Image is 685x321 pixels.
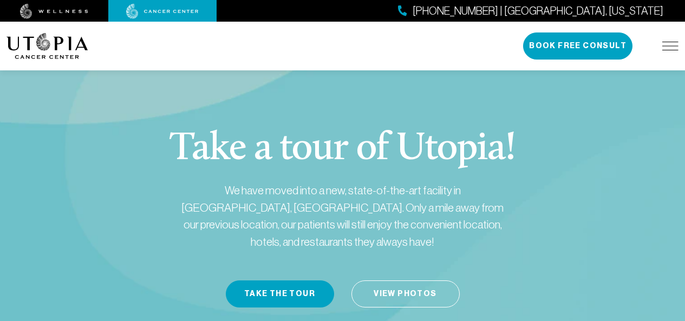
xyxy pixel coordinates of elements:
img: cancer center [126,4,199,19]
p: We have moved into a new, state-of-the-art facility in [GEOGRAPHIC_DATA], [GEOGRAPHIC_DATA]. Only... [175,182,511,250]
img: wellness [20,4,88,19]
img: icon-hamburger [662,42,679,50]
button: Take the Tour [226,280,334,307]
h1: Take a tour of Utopia! [169,130,516,169]
img: logo [6,33,88,59]
span: [PHONE_NUMBER] | [GEOGRAPHIC_DATA], [US_STATE] [413,3,663,19]
button: Book Free Consult [523,32,632,60]
a: [PHONE_NUMBER] | [GEOGRAPHIC_DATA], [US_STATE] [398,3,663,19]
a: View Photos [351,280,460,307]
